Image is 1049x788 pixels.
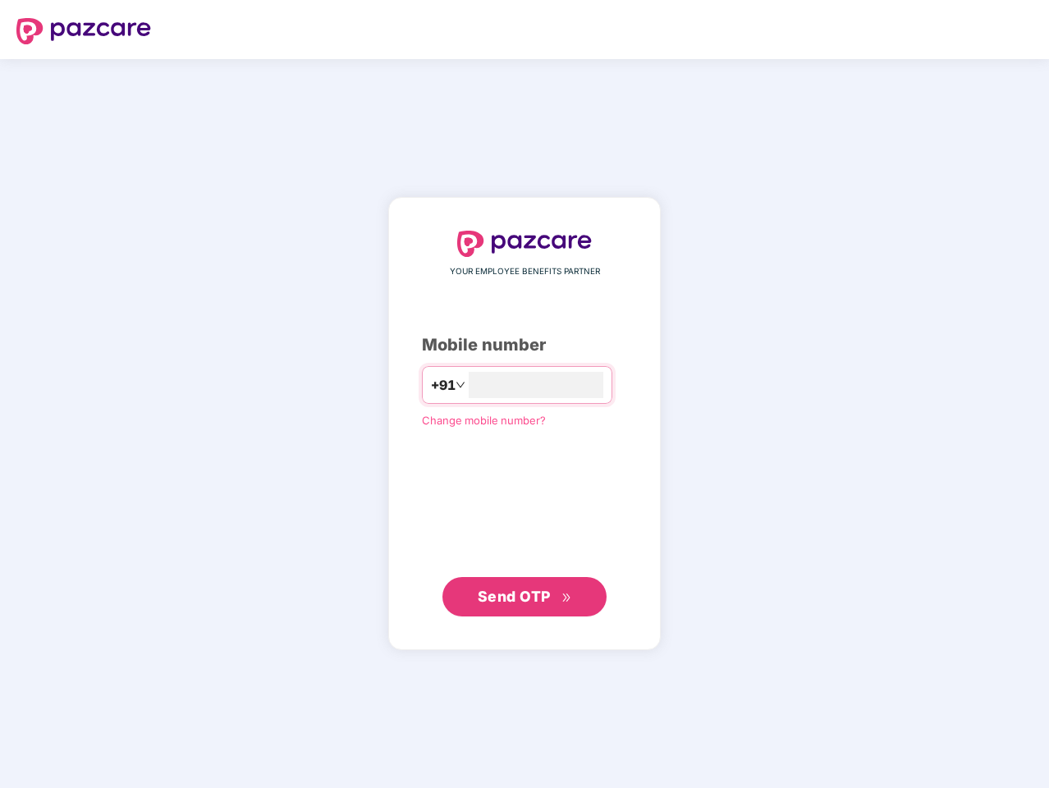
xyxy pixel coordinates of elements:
[16,18,151,44] img: logo
[478,588,551,605] span: Send OTP
[422,414,546,427] a: Change mobile number?
[456,380,465,390] span: down
[457,231,592,257] img: logo
[422,332,627,358] div: Mobile number
[431,375,456,396] span: +91
[561,593,572,603] span: double-right
[442,577,607,616] button: Send OTPdouble-right
[450,265,600,278] span: YOUR EMPLOYEE BENEFITS PARTNER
